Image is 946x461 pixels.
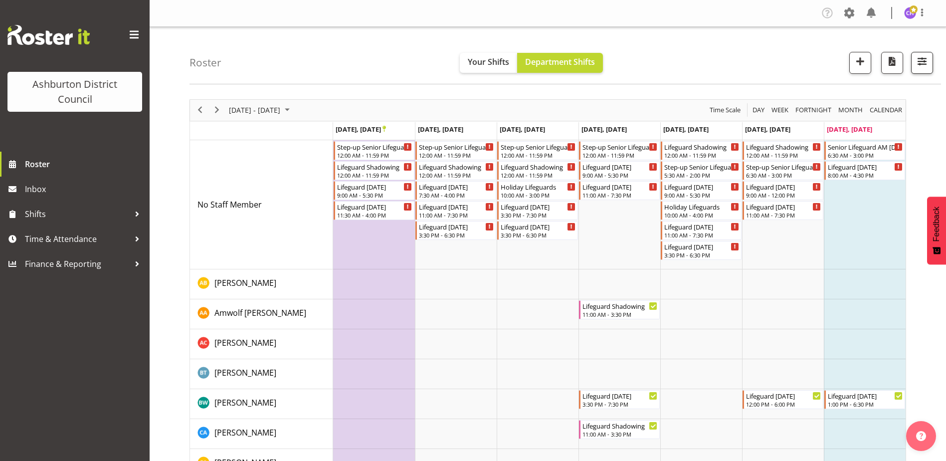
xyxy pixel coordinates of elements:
div: Lifeguard [DATE] [419,182,494,192]
div: 11:00 AM - 7:30 PM [746,211,821,219]
div: No Staff Member"s event - Step-up Senior Lifeguard Begin From Saturday, September 27, 2025 at 6:3... [743,161,823,180]
div: 9:00 AM - 5:30 PM [337,191,412,199]
div: 6:30 AM - 3:00 PM [828,151,903,159]
div: Step-up Senior Lifeguard [582,142,657,152]
span: [DATE], [DATE] [663,125,709,134]
div: No Staff Member"s event - Lifeguard Shadowing Begin From Monday, September 22, 2025 at 12:00:00 A... [334,161,414,180]
span: Feedback [932,207,941,241]
span: [DATE], [DATE] [500,125,545,134]
img: Rosterit website logo [7,25,90,45]
img: help-xxl-2.png [916,431,926,441]
div: 12:00 AM - 11:59 PM [337,171,412,179]
div: 12:00 AM - 11:59 PM [582,151,657,159]
button: Filter Shifts [911,52,933,74]
td: Alex Bateman resource [190,269,333,299]
span: [PERSON_NAME] [214,397,276,408]
div: Lifeguard Shadowing [337,162,412,172]
a: [PERSON_NAME] [214,367,276,379]
div: No Staff Member"s event - Lifeguard Saturday Begin From Saturday, September 27, 2025 at 11:00:00 ... [743,201,823,220]
div: 11:30 AM - 4:00 PM [337,211,412,219]
div: Bella Wilson"s event - Lifeguard Sunday Begin From Sunday, September 28, 2025 at 1:00:00 PM GMT+1... [824,390,905,409]
div: 6:30 AM - 3:00 PM [746,171,821,179]
span: Department Shifts [525,56,595,67]
div: Lifeguard [DATE] [664,222,739,231]
button: Timeline Week [770,104,790,116]
div: Amwolf Artz"s event - Lifeguard Shadowing Begin From Thursday, September 25, 2025 at 11:00:00 AM ... [579,300,660,319]
div: No Staff Member"s event - Lifeguard Friday Begin From Friday, September 26, 2025 at 11:00:00 AM G... [661,221,742,240]
div: Lifeguard [DATE] [746,182,821,192]
div: Lifeguard Shadowing [582,301,657,311]
div: Lifeguard Shadowing [664,142,739,152]
div: September 22 - 28, 2025 [225,100,296,121]
div: 3:30 PM - 7:30 PM [501,211,575,219]
div: No Staff Member"s event - Lifeguard Saturday Begin From Saturday, September 27, 2025 at 9:00:00 A... [743,181,823,200]
div: 8:00 AM - 4:30 PM [828,171,903,179]
div: 12:00 AM - 11:59 PM [419,171,494,179]
button: Fortnight [794,104,833,116]
div: No Staff Member"s event - Senior Lifeguard AM Sunday Begin From Sunday, September 28, 2025 at 6:3... [824,141,905,160]
div: No Staff Member"s event - Lifeguard Friday Begin From Friday, September 26, 2025 at 9:00:00 AM GM... [661,181,742,200]
div: Senior Lifeguard AM [DATE] [828,142,903,152]
div: 3:30 PM - 7:30 PM [582,400,657,408]
div: Lifeguard [DATE] [746,391,821,401]
a: [PERSON_NAME] [214,337,276,349]
div: 7:30 AM - 4:00 PM [419,191,494,199]
td: Caleb Armstrong resource [190,419,333,449]
img: chalotter-hydes5348.jpg [904,7,916,19]
div: 10:00 AM - 4:00 PM [664,211,739,219]
div: No Staff Member"s event - Lifeguard Shadowing Begin From Wednesday, September 24, 2025 at 12:00:0... [497,161,578,180]
span: Week [770,104,789,116]
span: [DATE], [DATE] [827,125,872,134]
span: [PERSON_NAME] [214,367,276,378]
span: calendar [869,104,903,116]
div: Lifeguard [DATE] [582,162,657,172]
div: Step-up Senior Lifeguard [664,162,739,172]
div: Bella Wilson"s event - Lifeguard Thursday Begin From Thursday, September 25, 2025 at 3:30:00 PM G... [579,390,660,409]
span: Time Scale [709,104,742,116]
span: Month [837,104,864,116]
button: Download a PDF of the roster according to the set date range. [881,52,903,74]
span: [DATE] - [DATE] [228,104,281,116]
td: Bailey Tait resource [190,359,333,389]
button: September 2025 [227,104,294,116]
div: No Staff Member"s event - Step-up Senior Lifeguard Begin From Tuesday, September 23, 2025 at 12:0... [415,141,496,160]
button: Your Shifts [460,53,517,73]
div: No Staff Member"s event - Lifeguard Monday Begin From Monday, September 22, 2025 at 9:00:00 AM GM... [334,181,414,200]
div: Holiday Lifeguards [664,202,739,212]
a: No Staff Member [197,199,262,211]
div: No Staff Member"s event - Lifeguard Wednesday Begin From Wednesday, September 24, 2025 at 3:30:00... [497,201,578,220]
div: No Staff Member"s event - Lifeguard Thursday Begin From Thursday, September 25, 2025 at 9:00:00 A... [579,161,660,180]
h4: Roster [189,57,221,68]
a: [PERSON_NAME] [214,277,276,289]
div: 1:00 PM - 6:30 PM [828,400,903,408]
div: 11:00 AM - 3:30 PM [582,310,657,318]
div: No Staff Member"s event - Lifeguard Sunday Begin From Sunday, September 28, 2025 at 8:00:00 AM GM... [824,161,905,180]
div: 12:00 PM - 6:00 PM [746,400,821,408]
div: No Staff Member"s event - Lifeguard Monday Begin From Monday, September 22, 2025 at 11:30:00 AM G... [334,201,414,220]
div: 12:00 AM - 11:59 PM [501,171,575,179]
div: 3:30 PM - 6:30 PM [501,231,575,239]
button: Previous [193,104,207,116]
span: Your Shifts [468,56,509,67]
div: No Staff Member"s event - Lifeguard Wednesday Begin From Wednesday, September 24, 2025 at 3:30:00... [497,221,578,240]
button: Month [868,104,904,116]
div: Caleb Armstrong"s event - Lifeguard Shadowing Begin From Thursday, September 25, 2025 at 11:00:00... [579,420,660,439]
span: Roster [25,157,145,172]
td: No Staff Member resource [190,140,333,269]
span: [DATE], [DATE] [336,125,386,134]
div: 9:00 AM - 5:30 PM [664,191,739,199]
div: No Staff Member"s event - Lifeguard Tuesday Begin From Tuesday, September 23, 2025 at 3:30:00 PM ... [415,221,496,240]
button: Department Shifts [517,53,603,73]
div: No Staff Member"s event - Lifeguard Shadowing Begin From Friday, September 26, 2025 at 12:00:00 A... [661,141,742,160]
div: 12:00 AM - 11:59 PM [664,151,739,159]
span: [DATE], [DATE] [745,125,790,134]
td: Bella Wilson resource [190,389,333,419]
div: 12:00 AM - 11:59 PM [746,151,821,159]
div: 11:00 AM - 7:30 PM [582,191,657,199]
div: Lifeguard Shadowing [746,142,821,152]
div: 11:00 AM - 7:30 PM [419,211,494,219]
div: Lifeguard Shadowing [501,162,575,172]
td: Ashton Cromie resource [190,329,333,359]
div: 12:00 AM - 11:59 PM [501,151,575,159]
div: No Staff Member"s event - Lifeguard Shadowing Begin From Tuesday, September 23, 2025 at 12:00:00 ... [415,161,496,180]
